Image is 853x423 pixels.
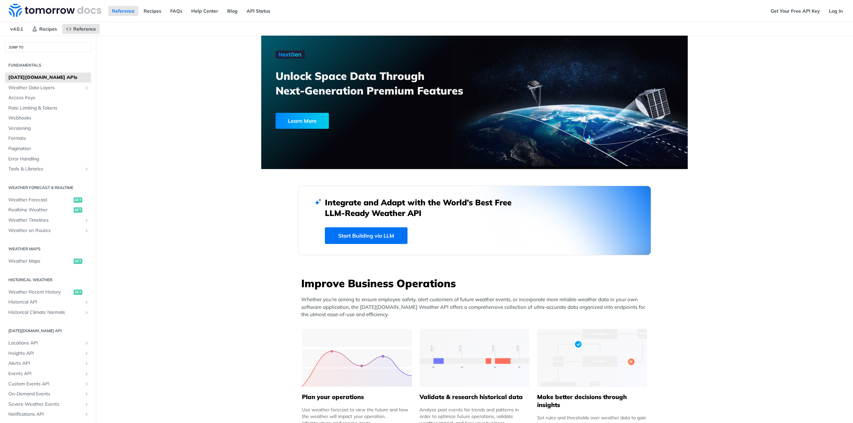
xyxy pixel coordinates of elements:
p: Whether you’re aiming to ensure employee safety, alert customers of future weather events, or inc... [301,296,651,318]
a: Weather Recent Historyget [5,287,91,297]
a: Tools & LibrariesShow subpages for Tools & Libraries [5,164,91,174]
a: Historical APIShow subpages for Historical API [5,297,91,307]
a: Error Handling [5,154,91,164]
a: Events APIShow subpages for Events API [5,369,91,379]
span: Recipes [39,26,57,32]
span: Weather Timelines [8,217,82,224]
span: Severe Weather Events [8,401,82,408]
span: Weather Maps [8,258,72,265]
span: Insights API [8,350,82,357]
h5: Plan your operations [302,393,412,401]
span: Error Handling [8,156,89,162]
span: [DATE][DOMAIN_NAME] APIs [8,74,89,81]
button: Show subpages for Historical API [84,300,89,305]
a: [DATE][DOMAIN_NAME] APIs [5,73,91,83]
button: Show subpages for Locations API [84,340,89,346]
a: Locations APIShow subpages for Locations API [5,338,91,348]
button: Show subpages for Severe Weather Events [84,402,89,407]
a: Weather on RoutesShow subpages for Weather on Routes [5,226,91,236]
span: Notifications API [8,411,82,418]
button: Show subpages for Weather Data Layers [84,85,89,91]
a: Versioning [5,123,91,133]
a: Formats [5,133,91,143]
span: On-Demand Events [8,391,82,397]
a: Reference [108,6,138,16]
a: Reference [62,24,100,34]
span: Alerts API [8,360,82,367]
button: Show subpages for Weather Timelines [84,218,89,223]
h3: Unlock Space Data Through Next-Generation Premium Features [276,69,482,98]
span: get [74,197,82,203]
span: Pagination [8,145,89,152]
a: Insights APIShow subpages for Insights API [5,348,91,358]
span: Versioning [8,125,89,132]
h5: Make better decisions through insights [537,393,647,409]
h2: [DATE][DOMAIN_NAME] API [5,328,91,334]
a: Blog [224,6,241,16]
button: Show subpages for Notifications API [84,412,89,417]
h2: Fundamentals [5,62,91,68]
a: Weather Mapsget [5,256,91,266]
a: Help Center [188,6,222,16]
a: Weather TimelinesShow subpages for Weather Timelines [5,215,91,225]
a: API Status [243,6,274,16]
span: Weather on Routes [8,227,82,234]
span: Weather Forecast [8,197,72,203]
span: Reference [73,26,96,32]
h3: Improve Business Operations [301,276,651,291]
span: Rate Limiting & Tokens [8,105,89,111]
span: Events API [8,370,82,377]
span: Realtime Weather [8,207,72,213]
a: Webhooks [5,113,91,123]
a: Pagination [5,144,91,154]
button: Show subpages for Tools & Libraries [84,166,89,172]
span: get [74,259,82,264]
span: Weather Recent History [8,289,72,296]
img: 39565e8-group-4962x.svg [302,329,412,387]
a: Recipes [140,6,165,16]
a: Alerts APIShow subpages for Alerts API [5,358,91,368]
a: Custom Events APIShow subpages for Custom Events API [5,379,91,389]
span: Tools & Libraries [8,166,82,172]
button: Show subpages for Custom Events API [84,381,89,387]
button: Show subpages for On-Demand Events [84,391,89,397]
h5: Validate & research historical data [420,393,529,401]
button: Show subpages for Historical Climate Normals [84,310,89,315]
a: Access Keys [5,93,91,103]
button: Show subpages for Weather on Routes [84,228,89,233]
h2: Weather Maps [5,246,91,252]
span: Webhooks [8,115,89,121]
img: a22d113-group-496-32x.svg [537,329,647,387]
span: Locations API [8,340,82,346]
span: get [74,207,82,213]
span: Weather Data Layers [8,85,82,91]
a: Severe Weather EventsShow subpages for Severe Weather Events [5,399,91,409]
span: Access Keys [8,95,89,101]
h2: Historical Weather [5,277,91,283]
a: FAQs [167,6,186,16]
h2: Integrate and Adapt with the World’s Best Free LLM-Ready Weather API [325,197,521,218]
button: JUMP TO [5,42,91,52]
a: Notifications APIShow subpages for Notifications API [5,409,91,419]
button: Show subpages for Events API [84,371,89,376]
span: v4.0.1 [7,24,27,34]
button: Show subpages for Insights API [84,351,89,356]
div: Learn More [276,113,329,129]
a: Realtime Weatherget [5,205,91,215]
a: Start Building via LLM [325,227,408,244]
a: Weather Data LayersShow subpages for Weather Data Layers [5,83,91,93]
a: Rate Limiting & Tokens [5,103,91,113]
img: 13d7ca0-group-496-2.svg [420,329,529,387]
button: Show subpages for Alerts API [84,361,89,366]
a: Historical Climate NormalsShow subpages for Historical Climate Normals [5,308,91,317]
span: Historical API [8,299,82,306]
a: On-Demand EventsShow subpages for On-Demand Events [5,389,91,399]
a: Learn More [276,113,440,129]
a: Get Your Free API Key [767,6,824,16]
img: Tomorrow.io Weather API Docs [9,4,101,17]
img: NextGen [276,51,305,59]
a: Weather Forecastget [5,195,91,205]
span: get [74,290,82,295]
h2: Weather Forecast & realtime [5,185,91,191]
a: Recipes [28,24,61,34]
